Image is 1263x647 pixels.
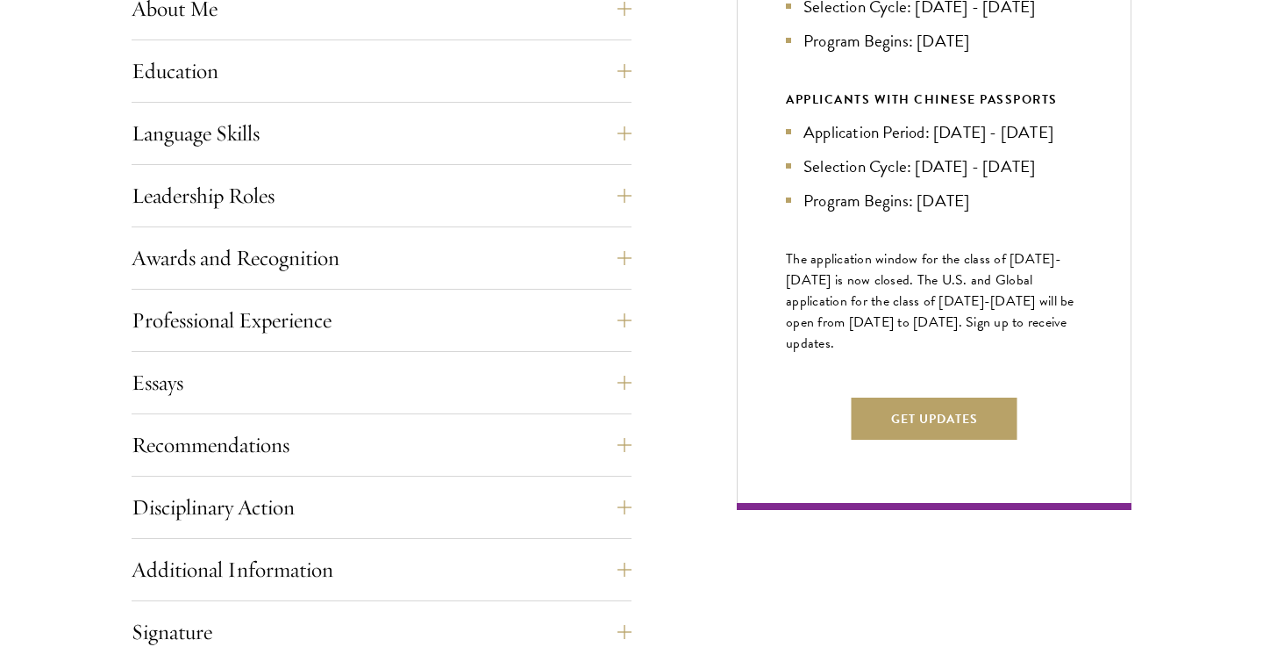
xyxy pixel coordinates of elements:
[132,362,631,404] button: Essays
[132,112,631,155] button: Language Skills
[786,154,1082,179] li: Selection Cycle: [DATE] - [DATE]
[132,486,631,528] button: Disciplinary Action
[132,549,631,591] button: Additional Information
[786,188,1082,213] li: Program Begins: [DATE]
[132,424,631,466] button: Recommendations
[132,175,631,217] button: Leadership Roles
[132,237,631,279] button: Awards and Recognition
[786,89,1082,111] div: APPLICANTS WITH CHINESE PASSPORTS
[786,119,1082,145] li: Application Period: [DATE] - [DATE]
[132,299,631,341] button: Professional Experience
[132,50,631,92] button: Education
[786,248,1074,354] span: The application window for the class of [DATE]-[DATE] is now closed. The U.S. and Global applicat...
[786,28,1082,54] li: Program Begins: [DATE]
[852,398,1017,440] button: Get Updates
